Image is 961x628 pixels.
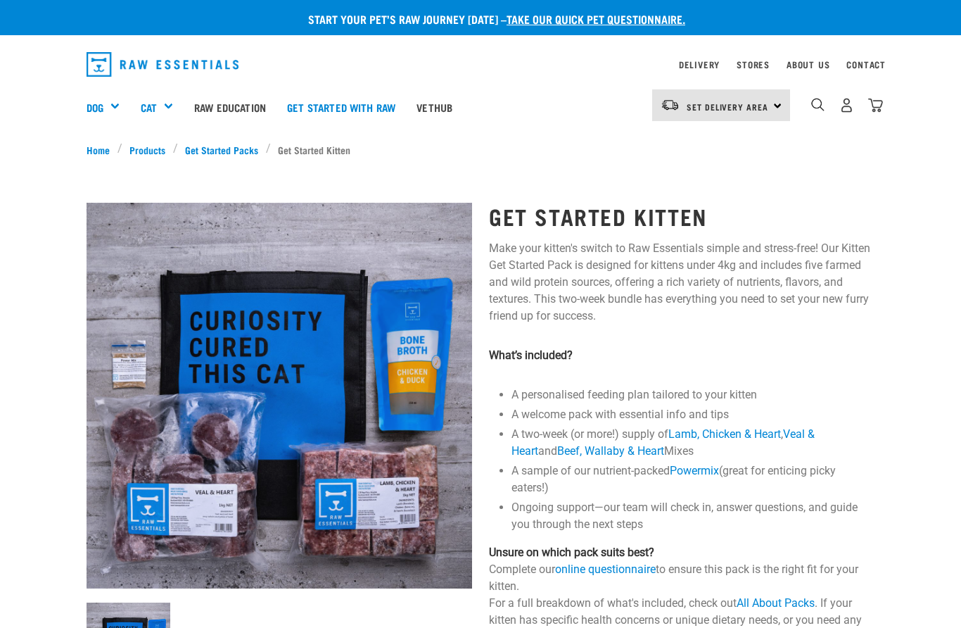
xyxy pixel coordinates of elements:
[846,62,886,67] a: Contact
[670,464,719,477] a: Powermix
[511,499,874,533] li: Ongoing support—our team will check in, answer questions, and guide you through the next steps
[737,62,770,67] a: Stores
[511,406,874,423] li: A welcome pack with essential info and tips
[87,203,472,589] img: NSP Kitten Update
[511,463,874,496] li: A sample of our nutrient-packed (great for enticing picky eaters!)
[489,348,573,362] strong: What’s included?
[787,62,829,67] a: About Us
[489,546,654,559] strong: Unsure on which pack suits best?
[668,427,781,441] a: Lamb, Chicken & Heart
[679,62,720,67] a: Delivery
[489,240,874,325] p: Make your kitten's switch to Raw Essentials simple and stress-free! Our Kitten Get Started Pack i...
[184,79,276,135] a: Raw Education
[687,104,768,109] span: Set Delivery Area
[276,79,406,135] a: Get started with Raw
[87,142,874,157] nav: breadcrumbs
[75,46,886,82] nav: dropdown navigation
[178,142,266,157] a: Get Started Packs
[87,99,103,115] a: Dog
[141,99,157,115] a: Cat
[507,15,685,22] a: take our quick pet questionnaire.
[511,426,874,460] li: A two-week (or more!) supply of , and Mixes
[555,563,656,576] a: online questionnaire
[511,387,874,403] li: A personalised feeding plan tailored to your kitten
[122,142,173,157] a: Products
[557,444,664,458] a: Beef, Wallaby & Heart
[737,596,815,610] a: All About Packs
[839,98,854,113] img: user.png
[661,99,680,111] img: van-moving.png
[406,79,463,135] a: Vethub
[489,203,874,229] h1: Get Started Kitten
[868,98,883,113] img: home-icon@2x.png
[811,98,825,111] img: home-icon-1@2x.png
[87,142,117,157] a: Home
[87,52,238,77] img: Raw Essentials Logo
